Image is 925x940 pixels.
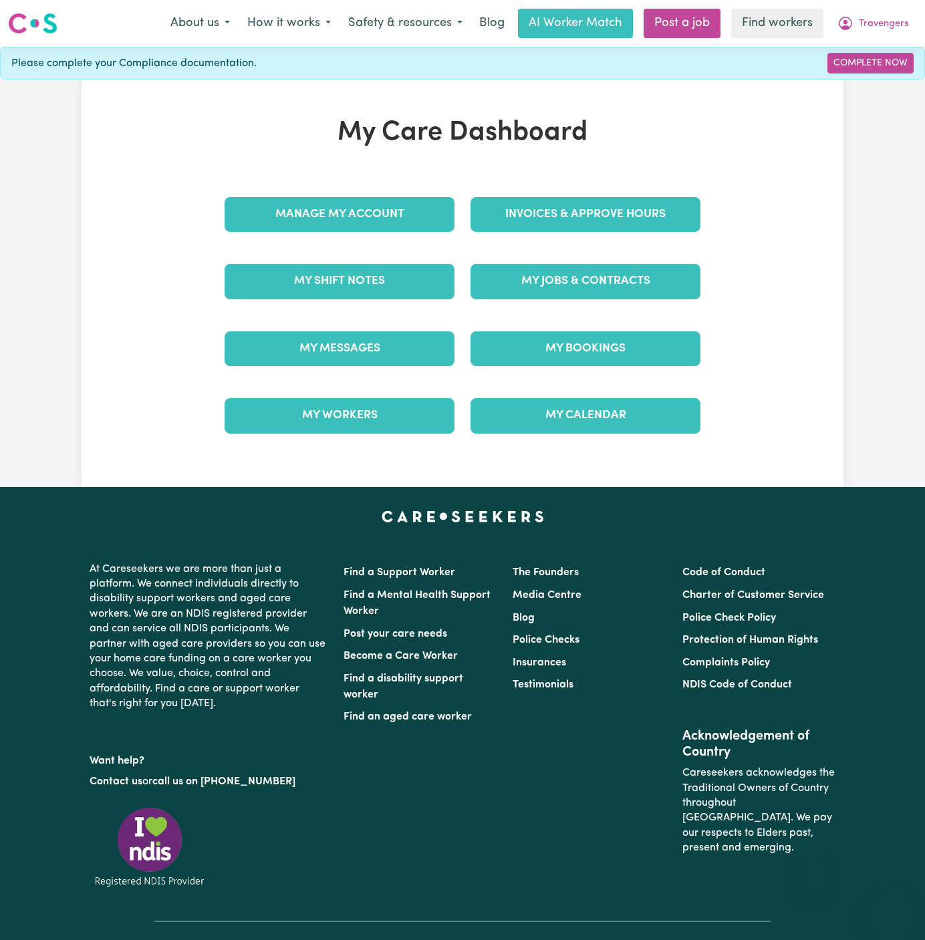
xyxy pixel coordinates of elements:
p: At Careseekers we are more than just a platform. We connect individuals directly to disability su... [90,557,327,717]
a: Insurances [513,657,566,668]
a: Testimonials [513,679,573,690]
img: Careseekers logo [8,11,57,35]
a: Become a Care Worker [344,651,458,661]
a: The Founders [513,567,579,578]
a: My Jobs & Contracts [471,264,700,299]
a: NDIS Code of Conduct [682,679,792,690]
button: About us [162,9,239,37]
a: Code of Conduct [682,567,765,578]
button: My Account [829,9,917,37]
iframe: Button to launch messaging window [872,887,914,929]
img: Registered NDIS provider [90,805,210,889]
a: Careseekers home page [382,511,544,522]
a: call us on [PHONE_NUMBER] [152,776,295,787]
p: Careseekers acknowledges the Traditional Owners of Country throughout [GEOGRAPHIC_DATA]. We pay o... [682,760,835,860]
a: Find a Support Worker [344,567,455,578]
a: Charter of Customer Service [682,590,824,601]
a: Invoices & Approve Hours [471,197,700,232]
button: Safety & resources [340,9,471,37]
a: Protection of Human Rights [682,635,818,645]
a: Careseekers logo [8,8,57,39]
a: AI Worker Match [518,9,633,38]
a: Find an aged care worker [344,712,472,722]
iframe: Close message [800,854,827,881]
a: Find workers [731,9,823,38]
p: or [90,769,327,794]
a: Find a Mental Health Support Worker [344,590,491,617]
p: Want help? [90,748,327,768]
a: Police Checks [513,635,579,645]
a: Complaints Policy [682,657,770,668]
a: Media Centre [513,590,581,601]
a: Manage My Account [225,197,454,232]
a: My Bookings [471,331,700,366]
a: Find a disability support worker [344,673,463,700]
span: Please complete your Compliance documentation. [11,55,257,71]
a: My Workers [225,398,454,433]
a: Post a job [644,9,720,38]
a: Police Check Policy [682,613,776,623]
span: Travengers [859,17,908,31]
a: My Calendar [471,398,700,433]
a: My Shift Notes [225,264,454,299]
a: Post your care needs [344,629,447,639]
h2: Acknowledgement of Country [682,728,835,760]
a: My Messages [225,331,454,366]
button: How it works [239,9,340,37]
a: Contact us [90,776,142,787]
a: Blog [471,9,513,38]
h1: My Care Dashboard [217,117,708,149]
a: Blog [513,613,535,623]
a: Complete Now [827,53,914,73]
